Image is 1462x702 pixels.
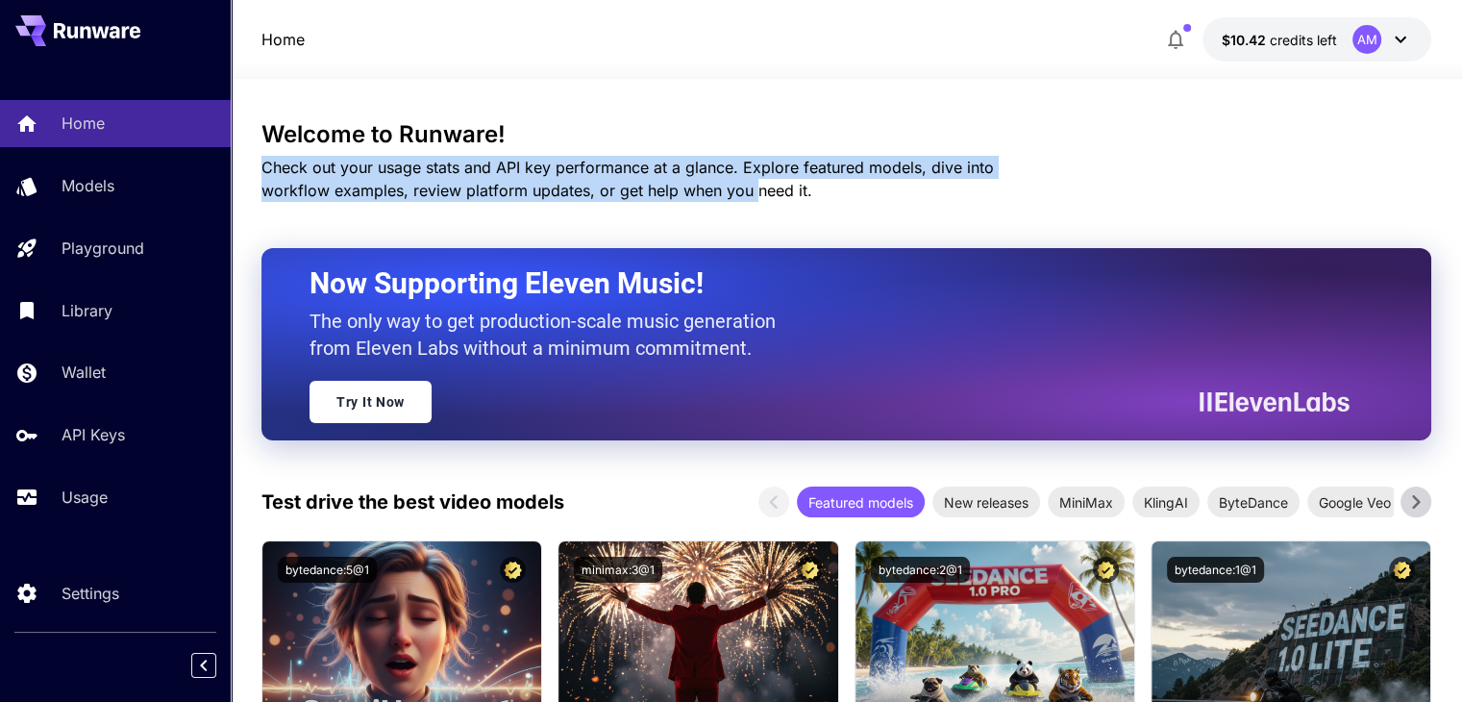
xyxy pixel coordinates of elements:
div: New releases [932,487,1040,517]
p: Test drive the best video models [261,488,564,516]
div: Google Veo [1307,487,1402,517]
p: Wallet [62,361,106,384]
button: Certified Model – Vetted for best performance and includes a commercial license. [1093,557,1119,583]
span: credits left [1270,32,1337,48]
button: $10.41556AM [1202,17,1431,62]
div: Collapse sidebar [206,648,231,683]
span: MiniMax [1048,492,1125,513]
span: Check out your usage stats and API key performance at a glance. Explore featured models, dive int... [261,158,994,200]
p: Usage [62,486,108,509]
span: KlingAI [1132,492,1200,513]
p: Home [62,112,105,135]
span: ByteDance [1207,492,1300,513]
p: Models [62,174,114,197]
button: bytedance:2@1 [871,557,970,583]
h2: Now Supporting Eleven Music! [310,265,1335,302]
a: Home [261,28,305,51]
p: The only way to get production-scale music generation from Eleven Labs without a minimum commitment. [310,308,790,362]
button: minimax:3@1 [574,557,662,583]
button: bytedance:1@1 [1167,557,1264,583]
p: Playground [62,237,144,260]
span: Featured models [797,492,925,513]
span: $10.42 [1222,32,1270,48]
div: ByteDance [1207,487,1300,517]
p: API Keys [62,423,125,446]
button: Certified Model – Vetted for best performance and includes a commercial license. [1389,557,1415,583]
div: KlingAI [1132,487,1200,517]
p: Settings [62,582,119,605]
button: Collapse sidebar [191,653,216,678]
button: Certified Model – Vetted for best performance and includes a commercial license. [797,557,823,583]
div: AM [1352,25,1381,54]
button: Certified Model – Vetted for best performance and includes a commercial license. [500,557,526,583]
div: Featured models [797,487,925,517]
span: New releases [932,492,1040,513]
nav: breadcrumb [261,28,305,51]
div: $10.41556 [1222,30,1337,50]
span: Google Veo [1307,492,1402,513]
p: Library [62,299,112,322]
button: bytedance:5@1 [278,557,377,583]
h3: Welcome to Runware! [261,121,1431,148]
div: MiniMax [1048,487,1125,517]
a: Try It Now [310,381,432,423]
